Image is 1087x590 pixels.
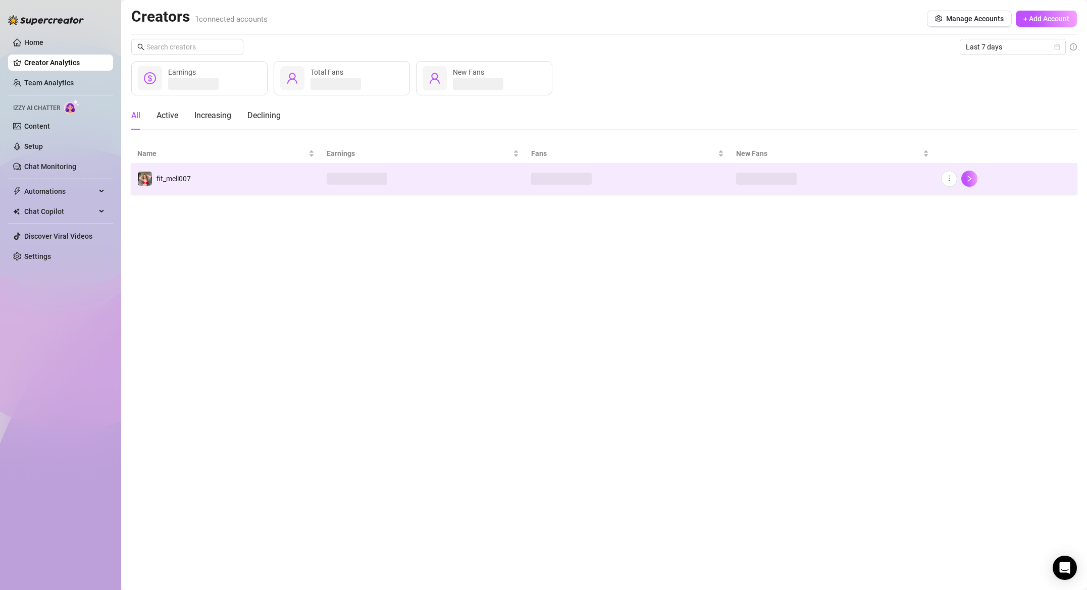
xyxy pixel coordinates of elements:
[24,203,96,220] span: Chat Copilot
[736,148,921,159] span: New Fans
[247,110,281,122] div: Declining
[24,163,76,171] a: Chat Monitoring
[927,11,1012,27] button: Manage Accounts
[24,232,92,240] a: Discover Viral Videos
[24,122,50,130] a: Content
[525,144,730,164] th: Fans
[24,252,51,260] a: Settings
[935,15,942,22] span: setting
[946,15,1004,23] span: Manage Accounts
[194,110,231,122] div: Increasing
[310,68,343,76] span: Total Fans
[8,15,84,25] img: logo-BBDzfeDw.svg
[195,15,268,24] span: 1 connected accounts
[730,144,935,164] th: New Fans
[453,68,484,76] span: New Fans
[946,175,953,182] span: more
[13,103,60,113] span: Izzy AI Chatter
[137,43,144,50] span: search
[137,148,306,159] span: Name
[24,183,96,199] span: Automations
[144,72,156,84] span: dollar-circle
[168,68,196,76] span: Earnings
[24,142,43,150] a: Setup
[131,144,321,164] th: Name
[64,99,80,114] img: AI Chatter
[1016,11,1077,27] button: + Add Account
[131,7,268,26] h2: Creators
[131,110,140,122] div: All
[1053,556,1077,580] div: Open Intercom Messenger
[1023,15,1069,23] span: + Add Account
[429,72,441,84] span: user
[961,171,977,187] button: right
[13,208,20,215] img: Chat Copilot
[531,148,716,159] span: Fans
[286,72,298,84] span: user
[966,39,1060,55] span: Last 7 days
[13,187,21,195] span: thunderbolt
[157,110,178,122] div: Active
[321,144,526,164] th: Earnings
[327,148,511,159] span: Earnings
[24,79,74,87] a: Team Analytics
[1054,44,1060,50] span: calendar
[146,41,229,52] input: Search creators
[1070,43,1077,50] span: info-circle
[966,175,973,182] span: right
[138,172,152,186] img: fit_meli007
[157,175,191,183] span: fit_meli007
[24,55,105,71] a: Creator Analytics
[24,38,43,46] a: Home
